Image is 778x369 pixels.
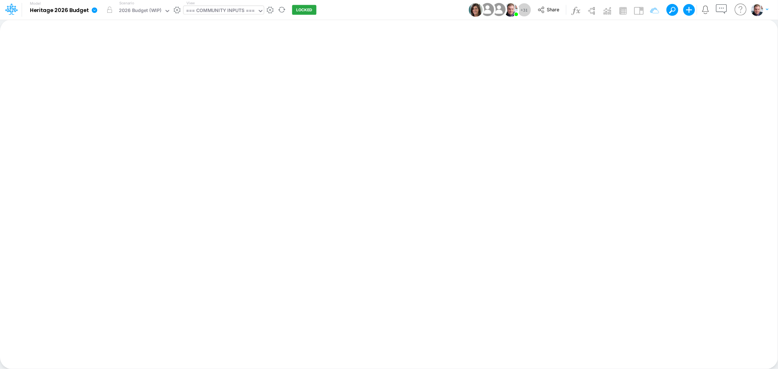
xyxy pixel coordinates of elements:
[504,3,518,17] img: User Image Icon
[491,1,507,18] img: User Image Icon
[119,0,134,6] label: Scenario
[469,3,483,17] img: User Image Icon
[479,1,496,18] img: User Image Icon
[534,4,564,16] button: Share
[186,0,195,6] label: View
[520,8,528,12] span: + 31
[701,5,710,14] a: Notifications
[30,7,89,14] b: Heritage 2026 Budget
[292,5,317,15] button: LOCKED
[119,7,162,15] div: 2026 Budget (WIP)
[547,7,559,12] span: Share
[30,1,41,6] label: Model
[186,7,255,15] div: === COMMUNITY INPUTS ===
